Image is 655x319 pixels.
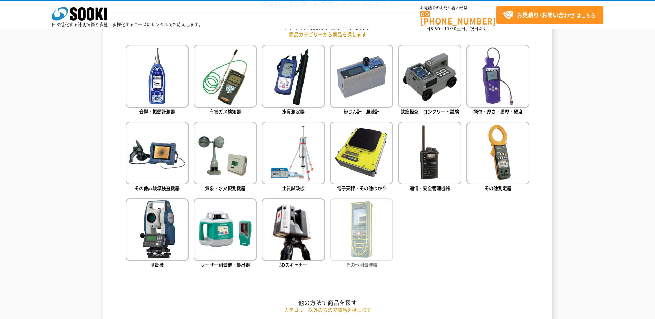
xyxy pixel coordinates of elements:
[262,122,325,193] a: 土質試験機
[210,108,241,115] span: 有害ガス検知器
[194,122,257,184] img: 気象・水文観測機器
[282,185,305,191] span: 土質試験機
[205,185,245,191] span: 気象・水文観測機器
[466,45,529,107] img: 探傷・厚さ・膜厚・硬度
[398,45,461,116] a: 鉄筋探査・コンクリート試験
[126,198,189,261] img: 測量機
[431,26,440,32] span: 8:50
[150,261,164,268] span: 測量機
[330,45,393,107] img: 粉じん計・風速計
[194,122,257,193] a: 気象・水文観測機器
[126,45,189,107] img: 音響・振動計測器
[262,45,325,107] img: 水質測定器
[330,45,393,116] a: 粉じん計・風速計
[337,185,386,191] span: 電子天秤・その他はかり
[410,185,450,191] span: 通信・安全管理機器
[398,122,461,193] a: 通信・安全管理機器
[330,122,393,184] img: 電子天秤・その他はかり
[398,45,461,107] img: 鉄筋探査・コンクリート試験
[126,122,189,193] a: その他非破壊検査機器
[420,26,489,32] span: (平日 ～ 土日、祝日除く)
[282,108,305,115] span: 水質測定器
[346,261,377,268] span: その他測量機器
[484,185,511,191] span: その他測定器
[398,122,461,184] img: 通信・安全管理機器
[344,108,379,115] span: 粉じん計・風速計
[279,261,307,268] span: 3Dスキャナー
[466,122,529,193] a: その他測定器
[517,11,575,19] strong: お見積り･お問い合わせ
[401,108,459,115] span: 鉄筋探査・コンクリート試験
[126,122,189,184] img: その他非破壊検査機器
[466,45,529,116] a: 探傷・厚さ・膜厚・硬度
[420,11,496,25] a: [PHONE_NUMBER]
[466,122,529,184] img: その他測定器
[330,122,393,193] a: 電子天秤・その他はかり
[126,31,530,38] p: 商品カテゴリーから商品を探します
[473,108,523,115] span: 探傷・厚さ・膜厚・硬度
[496,6,603,24] a: お見積り･お問い合わせはこちら
[262,122,325,184] img: 土質試験機
[420,6,496,10] span: お電話でのお問い合わせは
[52,22,203,27] p: 日々進化する計測技術と多種・多様化するニーズにレンタルでお応えします。
[126,299,530,306] h2: 他の方法で商品を探す
[262,198,325,270] a: 3Dスキャナー
[194,45,257,107] img: 有害ガス検知器
[126,198,189,270] a: 測量機
[126,306,530,313] p: カテゴリー以外の方法で商品を探します
[194,198,257,270] a: レーザー測量機・墨出器
[201,261,250,268] span: レーザー測量機・墨出器
[330,198,393,270] a: その他測量機器
[330,198,393,261] img: その他測量機器
[139,108,175,115] span: 音響・振動計測器
[135,185,180,191] span: その他非破壊検査機器
[444,26,457,32] span: 17:30
[262,198,325,261] img: 3Dスキャナー
[262,45,325,116] a: 水質測定器
[194,45,257,116] a: 有害ガス検知器
[194,198,257,261] img: レーザー測量機・墨出器
[503,10,596,20] span: はこちら
[126,45,189,116] a: 音響・振動計測器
